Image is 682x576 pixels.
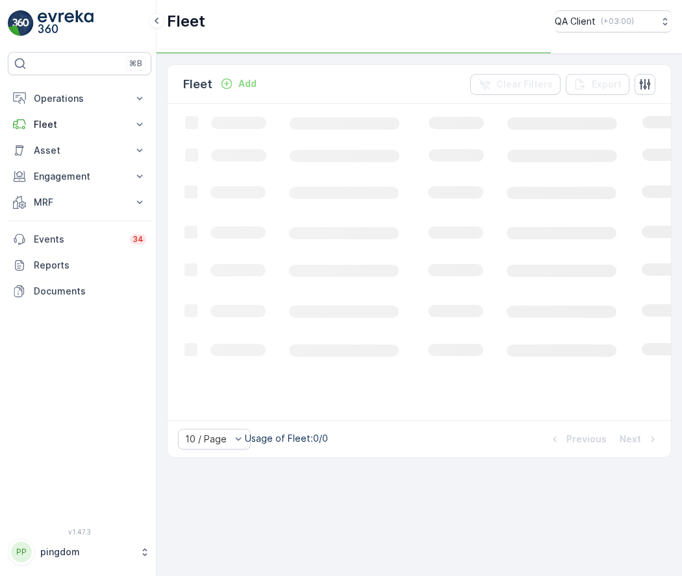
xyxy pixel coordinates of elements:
[566,433,607,446] p: Previous
[601,16,634,27] p: ( +03:00 )
[8,112,151,138] button: Fleet
[183,75,212,93] p: Fleet
[34,144,125,157] p: Asset
[566,74,629,95] button: Export
[11,542,32,562] div: PP
[8,252,151,278] a: Reports
[238,77,257,90] p: Add
[34,233,122,246] p: Events
[620,433,641,446] p: Next
[618,431,661,447] button: Next
[34,92,125,105] p: Operations
[8,528,151,536] span: v 1.47.3
[129,58,142,69] p: ⌘B
[8,163,151,189] button: Engagement
[34,118,125,131] p: Fleet
[8,138,151,163] button: Asset
[167,11,205,32] p: Fleet
[555,15,596,28] p: QA Client
[8,278,151,304] a: Documents
[34,259,146,272] p: Reports
[8,86,151,112] button: Operations
[8,538,151,566] button: PPpingdom
[8,226,151,252] a: Events34
[8,10,34,36] img: logo
[8,189,151,215] button: MRF
[245,432,328,445] p: Usage of Fleet : 0/0
[34,285,146,298] p: Documents
[496,78,553,91] p: Clear Filters
[34,196,125,209] p: MRF
[555,10,672,32] button: QA Client(+03:00)
[133,234,144,245] p: 34
[40,546,133,558] p: pingdom
[215,76,262,91] button: Add
[470,74,561,95] button: Clear Filters
[34,170,125,183] p: Engagement
[592,78,622,91] p: Export
[547,431,608,447] button: Previous
[38,10,94,36] img: logo_light-DOdMpM7g.png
